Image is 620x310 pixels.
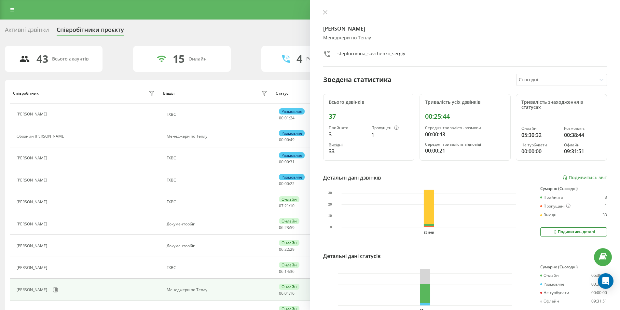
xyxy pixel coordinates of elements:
div: Відділ [163,91,174,96]
div: Сумарно (Сьогодні) [540,186,607,191]
text: 10 [328,214,332,218]
div: Прийнято [540,195,563,200]
div: 00:00:21 [425,147,505,155]
div: : : [279,269,295,274]
div: Онлайн [188,56,207,62]
span: 22 [284,247,289,252]
text: 23 вер [424,231,434,234]
div: Тривалість усіх дзвінків [425,100,505,105]
div: Розмовляє [279,174,305,180]
div: 3 [605,195,607,200]
div: : : [279,116,295,120]
div: Сумарно (Сьогодні) [540,265,607,269]
div: ГХВС [167,112,269,117]
div: 15 [173,53,185,65]
div: 3 [329,130,366,138]
span: 16 [290,290,295,296]
span: 06 [279,269,283,274]
div: Онлайн [540,273,559,278]
span: 59 [290,225,295,230]
span: 00 [279,115,283,121]
div: 00:25:44 [425,113,505,120]
div: Середня тривалість відповіді [425,142,505,147]
span: 00 [279,137,283,142]
div: Онлайн [279,218,299,224]
div: 43 [36,53,48,65]
div: Всього дзвінків [329,100,409,105]
div: Онлайн [521,126,559,131]
div: ГХВС [167,265,269,270]
span: 07 [279,203,283,209]
div: 00:38:44 [591,282,607,287]
span: 01 [284,115,289,121]
div: : : [279,204,295,208]
span: 06 [279,225,283,230]
div: Співробітник [13,91,39,96]
span: 31 [290,159,295,165]
span: 00 [279,181,283,186]
div: ГХВС [167,178,269,182]
div: 00:00:00 [521,147,559,155]
div: Пропущені [371,126,409,131]
div: Онлайн [279,196,299,202]
div: 37 [329,113,409,120]
span: 29 [290,247,295,252]
div: 05:30:32 [521,131,559,139]
div: Вихідні [540,213,558,217]
div: Офлайн [564,143,601,147]
div: Розмовляє [279,152,305,158]
div: Детальні дані статусів [323,252,381,260]
div: Розмовляє [279,108,305,115]
div: Документообіг [167,222,269,226]
div: 1 [371,131,409,139]
span: 00 [284,137,289,142]
span: 06 [279,290,283,296]
div: Розмовляє [279,130,305,136]
span: 00 [284,181,289,186]
div: : : [279,291,295,296]
div: Не турбувати [521,143,559,147]
div: Менеджери по Теплу [167,288,269,292]
div: 05:30:32 [591,273,607,278]
div: Розмовляє [564,126,601,131]
a: Подивитись звіт [562,175,607,181]
div: : : [279,138,295,142]
div: : : [279,182,295,186]
span: 36 [290,269,295,274]
div: : : [279,247,295,252]
div: Open Intercom Messenger [598,273,613,289]
div: Статус [276,91,288,96]
span: 49 [290,137,295,142]
div: Подивитись деталі [552,229,595,235]
div: Пропущені [540,204,571,209]
div: Розмовляють [306,56,338,62]
div: [PERSON_NAME] [17,222,49,226]
span: 10 [290,203,295,209]
div: Менеджери по Теплу [323,35,607,41]
div: [PERSON_NAME] [17,244,49,248]
div: : : [279,160,295,164]
div: [PERSON_NAME] [17,178,49,182]
div: ГХВС [167,200,269,204]
div: Середня тривалість розмови [425,126,505,130]
div: Онлайн [279,284,299,290]
div: Всього акаунтів [52,56,89,62]
text: 0 [330,225,332,229]
div: 00:00:43 [425,130,505,138]
div: Не турбувати [540,290,569,295]
text: 20 [328,203,332,206]
div: Співробітники проєкту [57,26,124,36]
span: 22 [290,181,295,186]
div: [PERSON_NAME] [17,112,49,116]
span: 00 [279,159,283,165]
div: steplocomua_savchenko_sergiy [338,50,405,60]
span: 23 [284,225,289,230]
span: 06 [279,247,283,252]
div: Активні дзвінки [5,26,49,36]
div: Зведена статистика [323,75,392,85]
div: ГХВС [167,156,269,160]
div: 00:38:44 [564,131,601,139]
div: Розмовляє [540,282,564,287]
div: Вихідні [329,143,366,147]
div: 09:31:51 [591,299,607,303]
